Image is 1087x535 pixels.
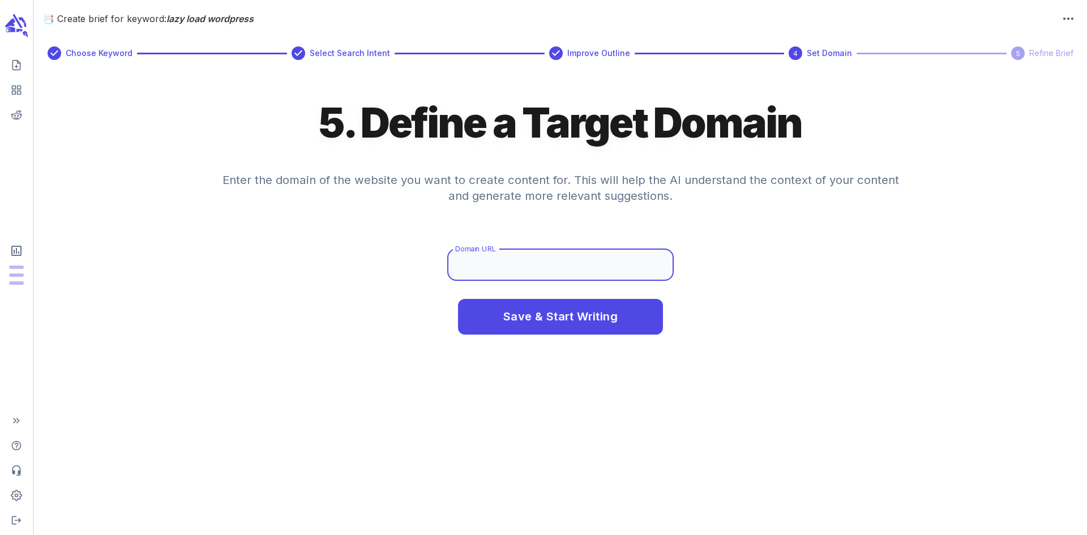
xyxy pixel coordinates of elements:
text: 5 [1016,49,1020,58]
span: lazy load wordpress [166,13,254,24]
h4: Enter the domain of the website you want to create content for. This will help the AI understand ... [221,159,900,231]
text: 4 [793,49,798,58]
span: Create new content [5,55,28,75]
button: Save & Start Writing [458,299,663,335]
span: View Subscription & Usage [5,239,28,262]
span: View your content dashboard [5,80,28,100]
span: Set Domain [807,47,852,59]
span: Posts: 0 of 5 monthly posts used [9,266,24,269]
span: Choose Keyword [66,47,132,59]
span: Contact Support [5,460,28,481]
span: Output Tokens: 0 of 120,000 monthly tokens used. These limits are based on the last model you use... [9,273,24,277]
span: Refine Brief [1029,47,1073,59]
span: Expand Sidebar [5,410,28,431]
span: Logout [5,510,28,530]
h1: 5. Define a Target Domain [319,96,802,149]
span: Improve Outline [567,47,630,59]
span: Select Search Intent [310,47,390,59]
span: Input Tokens: 0 of 960,000 monthly tokens used. These limits are based on the last model you used... [9,281,24,285]
span: Adjust your account settings [5,485,28,506]
label: Domain URL [455,244,496,254]
p: 📑 Create brief for keyword: [43,12,1059,25]
span: Save & Start Writing [503,307,618,327]
span: View your Reddit Intelligence add-on dashboard [5,105,28,125]
span: Help Center [5,435,28,456]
